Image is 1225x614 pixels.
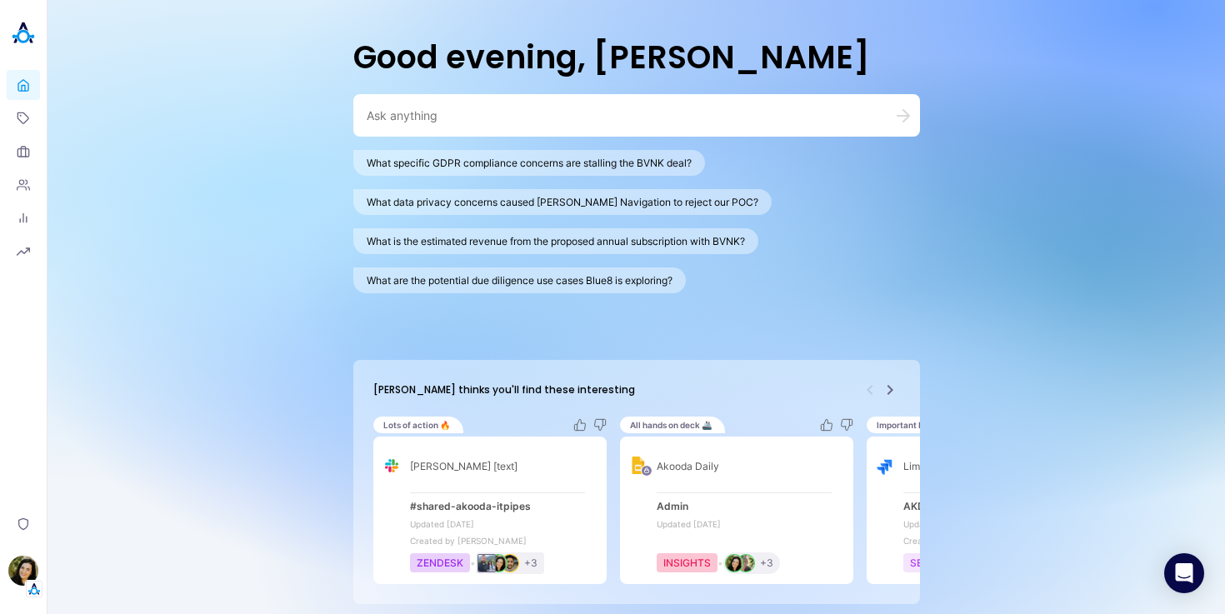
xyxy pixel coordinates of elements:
img: Alisa Faingold [737,555,754,572]
div: ZENDESK [410,553,470,572]
button: Alisa Faingold [737,554,755,572]
img: Ilana Djemal [490,555,507,572]
button: What data privacy concerns caused [PERSON_NAME] Navigation to reject our POC? [353,189,772,215]
img: Google Drive [627,454,650,477]
button: Michael Greene [477,554,496,572]
img: Jira [873,454,897,477]
button: Dislike [840,418,853,432]
span: Akooda Daily [657,460,719,473]
button: Like [820,418,833,432]
span: Created by [PERSON_NAME] [410,536,585,546]
div: Go to person's profile [501,554,519,572]
a: person badge [725,554,737,572]
a: person badge [489,554,501,572]
div: All hands on deck 🚢 [620,417,725,433]
div: Go to person's profile [737,554,755,572]
a: topic badge [657,553,717,572]
div: Admin [657,500,688,512]
button: Previous [860,380,880,400]
span: Created by [PERSON_NAME] [903,536,1078,546]
a: topic badge [410,553,470,572]
div: Go to person's profile [489,554,507,572]
div: INSIGHTS [657,553,717,572]
span: Updated [DATE] [903,519,1078,529]
img: Tenant Logo [26,581,42,597]
button: What specific GDPR compliance concerns are stalling the BVNK deal? [353,150,705,176]
button: Ilana DjemalTenant Logo [7,549,40,597]
button: +3 [519,555,542,571]
button: Dislike [593,418,607,432]
img: Akooda Logo [7,17,40,50]
button: What is the estimated revenue from the proposed annual subscription with BVNK? [353,228,758,254]
button: Ilana Djemal [725,554,743,572]
button: Itamar Niddam [501,554,519,572]
h1: Good evening, [PERSON_NAME] [353,33,920,81]
a: person badge [501,554,512,572]
div: Lots of action 🔥 [373,417,463,433]
span: Updated [DATE] [410,519,585,529]
span: [PERSON_NAME] [text] [410,460,517,473]
button: Next [880,380,900,400]
a: person badge [737,554,748,572]
div: AKD-7229 [903,500,954,512]
span: bullet space [470,557,476,569]
button: Ilana Djemal [489,554,507,572]
img: Ilana Djemal [8,556,38,586]
div: highlight-card [620,417,853,584]
div: Important FYI 🗣️ [867,417,957,433]
div: #shared-akooda-itpipes [410,500,531,512]
div: Go to person's profile [725,554,743,572]
a: topic badge [903,553,957,572]
div: Open Intercom Messenger [1164,553,1204,593]
button: What are the potential due diligence use cases Blue8 is exploring? [353,267,686,293]
h4: [PERSON_NAME] thinks you'll find these interesting [373,382,635,397]
img: Private Interaction [642,466,652,476]
img: Michael Greene [478,555,495,572]
span: Updated [DATE] [657,519,832,529]
button: +3 [755,555,778,571]
div: highlight-card [867,417,1100,584]
div: SEARCH [903,553,957,572]
span: bullet space [717,557,723,569]
button: Like [573,418,587,432]
img: Slack [380,454,403,477]
span: Limit the search input [903,460,1003,473]
img: Ilana Djemal [726,555,742,572]
img: Itamar Niddam [502,555,518,572]
div: highlight-card [373,417,607,584]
